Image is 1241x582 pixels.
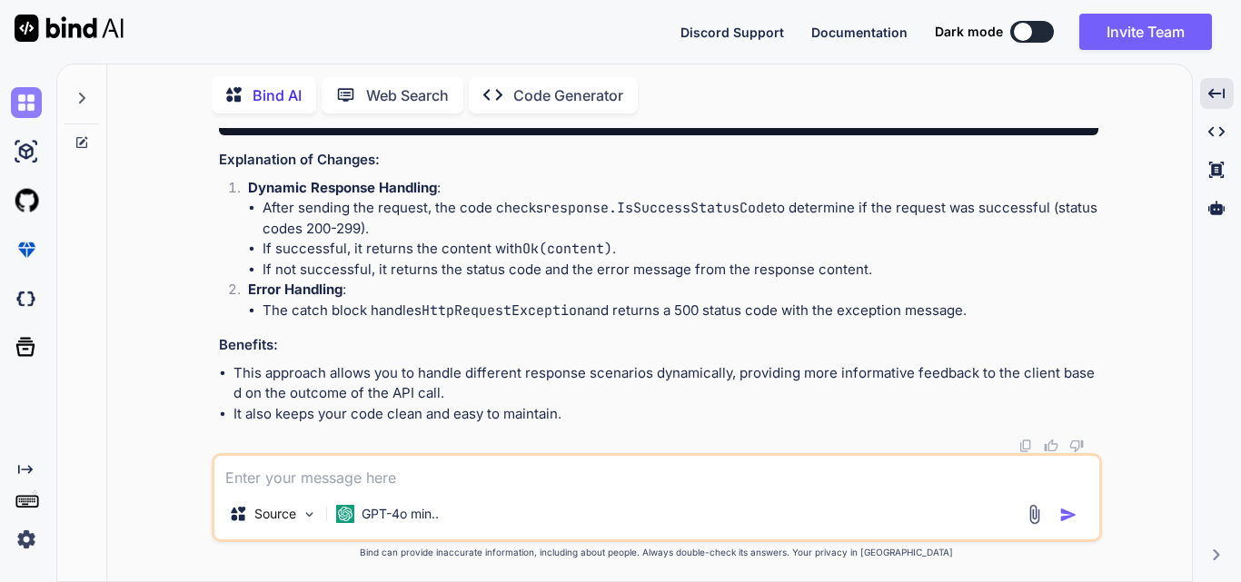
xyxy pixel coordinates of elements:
[1069,439,1084,453] img: dislike
[811,25,908,40] span: Documentation
[219,150,1098,171] h3: Explanation of Changes:
[1079,14,1212,50] button: Invite Team
[543,199,772,217] code: response.IsSuccessStatusCode
[248,179,437,196] strong: Dynamic Response Handling
[422,301,585,320] code: HttpRequestException
[263,260,1098,281] li: If not successful, it returns the status code and the error message from the response content.
[11,87,42,118] img: chat
[11,283,42,314] img: darkCloudIdeIcon
[1018,439,1033,453] img: copy
[248,280,1098,301] p: :
[366,84,449,106] p: Web Search
[263,198,1098,239] li: After sending the request, the code checks to determine if the request was successful (status cod...
[811,23,908,42] button: Documentation
[935,23,1003,41] span: Dark mode
[15,15,124,42] img: Bind AI
[1044,439,1058,453] img: like
[513,84,623,106] p: Code Generator
[11,136,42,167] img: ai-studio
[11,234,42,265] img: premium
[11,524,42,555] img: settings
[263,239,1098,260] li: If successful, it returns the content with .
[248,178,1098,199] p: :
[522,240,612,258] code: Ok(content)
[1024,504,1045,525] img: attachment
[253,84,302,106] p: Bind AI
[254,505,296,523] p: Source
[336,505,354,523] img: GPT-4o mini
[233,404,1098,425] li: It also keeps your code clean and easy to maintain.
[680,23,784,42] button: Discord Support
[1059,506,1077,524] img: icon
[233,363,1098,404] li: This approach allows you to handle different response scenarios dynamically, providing more infor...
[680,25,784,40] span: Discord Support
[248,281,343,298] strong: Error Handling
[302,507,317,522] img: Pick Models
[11,185,42,216] img: githubLight
[263,301,1098,321] li: The catch block handles and returns a 500 status code with the exception message.
[362,505,439,523] p: GPT-4o min..
[219,335,1098,356] h3: Benefits:
[212,546,1102,559] p: Bind can provide inaccurate information, including about people. Always double-check its answers....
